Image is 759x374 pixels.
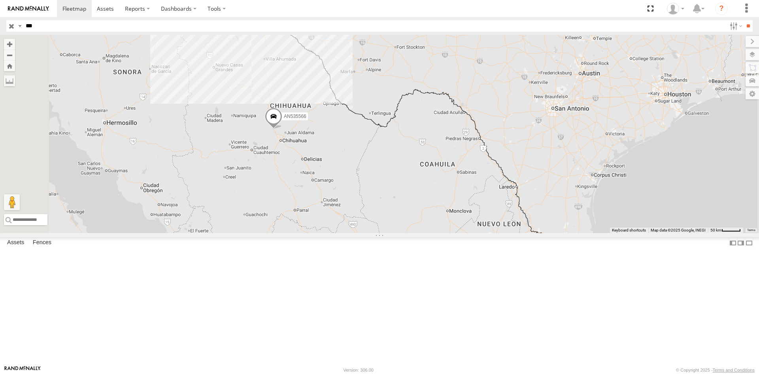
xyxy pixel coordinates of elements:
span: 50 km [710,228,721,232]
div: © Copyright 2025 - [676,368,755,372]
div: Andres Lujan [664,3,687,15]
button: Map Scale: 50 km per 45 pixels [708,228,743,233]
label: Map Settings [746,88,759,99]
div: Version: 306.00 [344,368,374,372]
button: Zoom out [4,49,15,61]
button: Keyboard shortcuts [612,228,646,233]
span: Map data ©2025 Google, INEGI [651,228,706,232]
label: Measure [4,75,15,86]
img: rand-logo.svg [8,6,49,11]
label: Dock Summary Table to the Right [737,237,745,249]
label: Hide Summary Table [745,237,753,249]
label: Fences [29,237,55,249]
label: Search Query [17,20,23,32]
i: ? [715,2,728,15]
button: Zoom in [4,39,15,49]
a: Visit our Website [4,366,41,374]
a: Terms and Conditions [713,368,755,372]
label: Search Filter Options [727,20,744,32]
label: Assets [3,237,28,249]
label: Dock Summary Table to the Left [729,237,737,249]
a: Terms (opens in new tab) [747,229,755,232]
span: AN535566 [284,114,306,119]
button: Drag Pegman onto the map to open Street View [4,194,20,210]
button: Zoom Home [4,61,15,71]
